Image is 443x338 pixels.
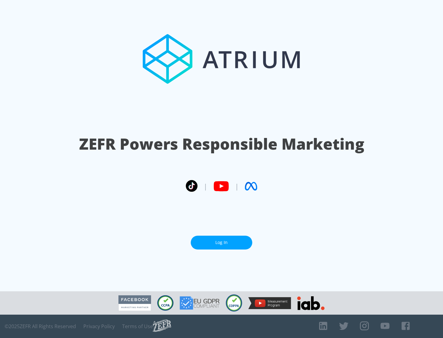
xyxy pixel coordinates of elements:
img: YouTube Measurement Program [248,297,291,309]
span: | [235,182,239,191]
img: IAB [297,296,325,310]
a: Terms of Use [122,323,153,329]
span: | [204,182,207,191]
img: COPPA Compliant [226,294,242,312]
h1: ZEFR Powers Responsible Marketing [79,133,364,155]
a: Privacy Policy [83,323,115,329]
span: © 2025 ZEFR All Rights Reserved [5,323,76,329]
img: CCPA Compliant [157,295,174,311]
img: Facebook Marketing Partner [118,295,151,311]
img: GDPR Compliant [180,296,220,310]
a: Log In [191,236,252,250]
